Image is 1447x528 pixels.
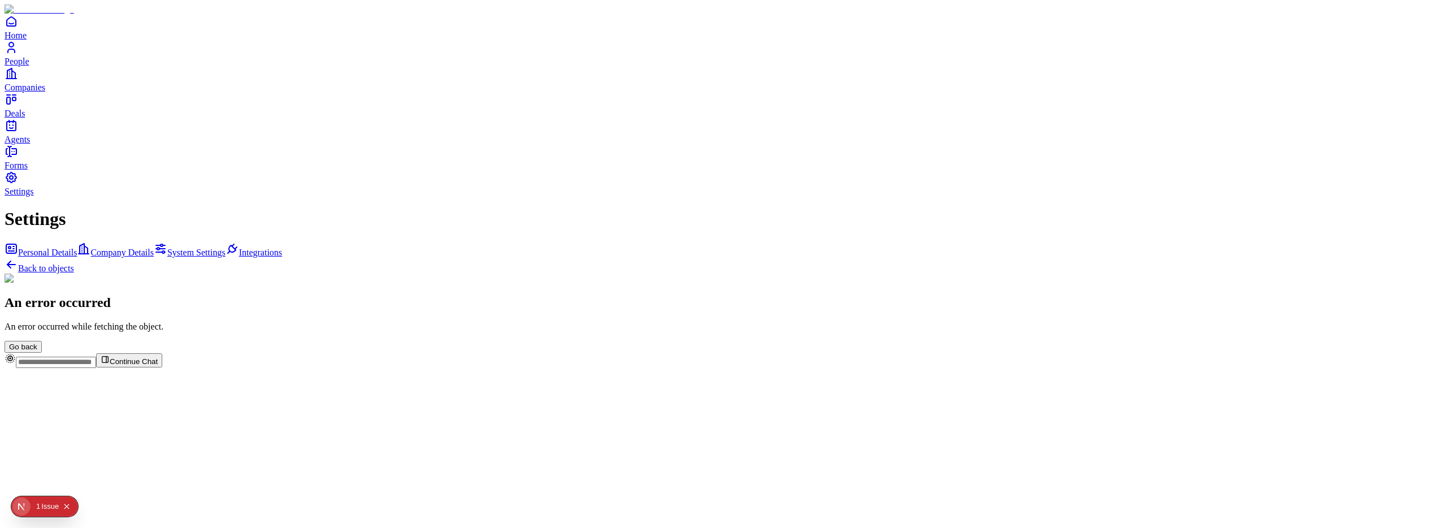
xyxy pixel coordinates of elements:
[5,15,1442,40] a: Home
[110,357,158,366] span: Continue Chat
[5,187,34,196] span: Settings
[5,161,28,170] span: Forms
[18,248,77,257] span: Personal Details
[5,5,74,15] img: Item Brain Logo
[5,341,42,353] button: Go back
[5,41,1442,66] a: People
[5,83,45,92] span: Companies
[77,248,154,257] a: Company Details
[239,248,282,257] span: Integrations
[5,135,30,144] span: Agents
[5,295,1442,310] h2: An error occurred
[5,93,1442,118] a: Deals
[5,109,25,118] span: Deals
[5,31,27,40] span: Home
[5,322,1442,332] p: An error occurred while fetching the object.
[167,248,226,257] span: System Settings
[5,263,74,273] a: Back to objects
[5,57,29,66] span: People
[90,248,154,257] span: Company Details
[5,145,1442,170] a: Forms
[5,171,1442,196] a: Settings
[96,353,162,367] button: Continue Chat
[154,248,226,257] a: System Settings
[5,353,1442,368] div: Continue Chat
[5,67,1442,92] a: Companies
[5,248,77,257] a: Personal Details
[5,274,53,284] img: Not Found
[5,119,1442,144] a: Agents
[226,248,282,257] a: Integrations
[5,209,1442,230] h1: Settings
